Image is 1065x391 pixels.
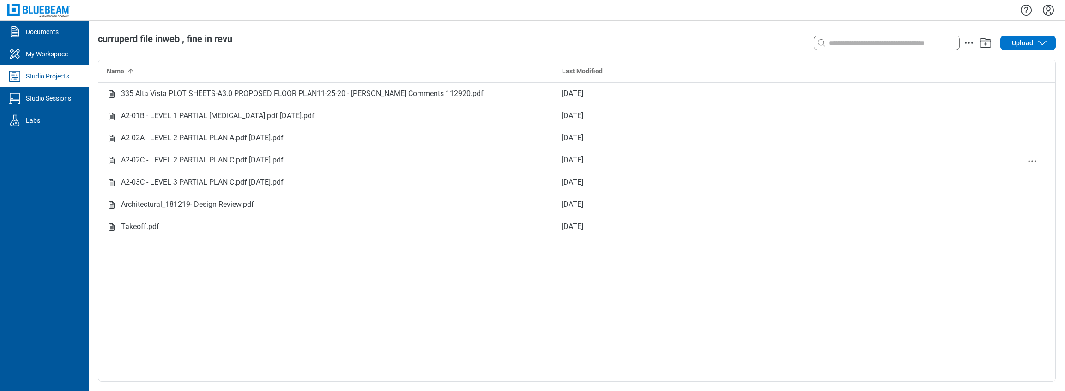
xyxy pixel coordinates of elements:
[121,107,315,125] div: A2-01B - LEVEL 1 PARTIAL [MEDICAL_DATA].pdf [DATE].pdf
[121,217,159,236] div: Takeoff.pdf
[26,72,69,81] div: Studio Projects
[98,33,232,44] span: curruperd file inweb , fine in revu
[562,217,583,236] div: [DATE]
[121,84,484,103] div: 335 Alta Vista PLOT SHEETS-A3.0 PROPOSED FLOOR PLAN11-25-20 - [PERSON_NAME] Comments 112920.pdf
[121,151,284,169] div: A2-02C - LEVEL 2 PARTIAL PLAN C.pdf [DATE].pdf
[26,49,68,59] div: My Workspace
[1000,36,1056,50] button: Upload
[26,27,59,36] div: Documents
[978,36,993,50] button: Add
[7,91,22,106] svg: Studio Sessions
[121,129,284,147] div: A2-02A - LEVEL 2 PARTIAL PLAN A.pdf [DATE].pdf
[121,173,284,192] div: A2-03C - LEVEL 3 PARTIAL PLAN C.pdf [DATE].pdf
[1027,156,1038,167] button: delete-context-menu
[562,129,583,147] div: [DATE]
[562,67,603,75] span: Last Modified
[107,67,124,75] span: Name
[26,94,71,103] div: Studio Sessions
[562,151,583,169] div: [DATE]
[7,69,22,84] svg: Studio Projects
[26,116,40,125] div: Labs
[7,47,22,61] svg: My Workspace
[1041,2,1056,18] button: Settings
[7,24,22,39] svg: Documents
[1012,38,1033,48] span: Upload
[7,113,22,128] svg: Labs
[562,195,583,214] div: [DATE]
[562,84,583,103] div: [DATE]
[963,37,974,48] button: action-menu
[562,173,583,192] div: [DATE]
[562,107,583,125] div: [DATE]
[121,195,254,214] div: Architectural_181219- Design Review.pdf
[7,4,70,17] img: Bluebeam, Inc.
